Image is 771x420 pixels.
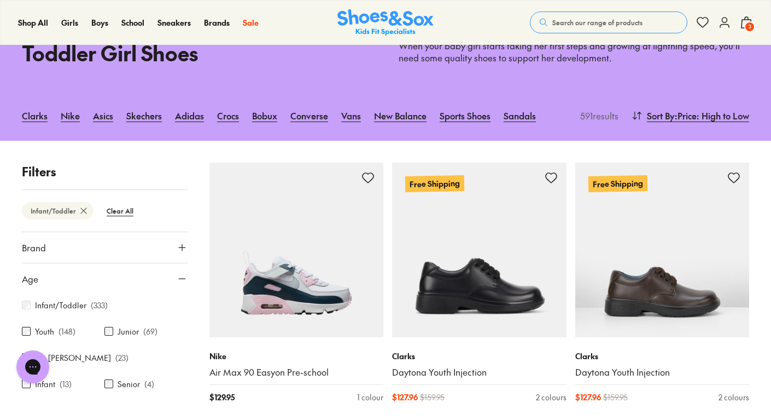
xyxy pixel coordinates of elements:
p: ( 13 ) [60,378,72,390]
iframe: Gorgias live chat messenger [11,347,55,387]
p: When your baby girl starts taking her first steps and growing at lightning speed, you’ll need som... [399,40,749,64]
div: 2 colours [536,392,566,403]
p: Free Shipping [405,175,464,192]
a: Shop All [18,17,48,28]
button: Age [22,263,188,294]
a: Sale [243,17,259,28]
p: ( 69 ) [143,326,157,337]
button: 3 [740,10,753,34]
span: $ 159.95 [420,392,445,403]
span: Age [22,272,38,285]
a: Boys [91,17,108,28]
p: ( 333 ) [91,300,108,311]
a: Adidas [175,103,204,128]
a: Sports Shoes [440,103,490,128]
button: Search our range of products [530,11,687,33]
a: Free Shipping [575,163,750,337]
span: 3 [744,21,755,32]
btn: Infant/Toddler [22,202,94,220]
p: ( 4 ) [144,378,154,390]
label: Junior [118,326,139,337]
p: Clarks [392,350,566,362]
p: ( 23 ) [115,352,128,364]
a: Crocs [217,103,239,128]
a: Bobux [252,103,277,128]
a: Asics [93,103,113,128]
a: Converse [290,103,328,128]
span: $ 129.95 [209,392,235,403]
span: $ 159.95 [603,392,628,403]
a: Sneakers [157,17,191,28]
label: Pre [PERSON_NAME] [35,352,111,364]
p: Clarks [575,350,750,362]
a: School [121,17,144,28]
a: Girls [61,17,78,28]
span: Brand [22,241,46,254]
span: Search our range of products [552,18,642,27]
label: Youth [35,326,54,337]
a: Nike [61,103,80,128]
a: Shoes & Sox [337,9,434,36]
span: $ 127.96 [392,392,418,403]
p: Filters [22,163,188,181]
a: Brands [204,17,230,28]
btn: Clear All [98,201,142,221]
p: Nike [209,350,384,362]
button: Brand [22,232,188,263]
p: ( 148 ) [59,326,75,337]
div: 2 colours [719,392,749,403]
a: Vans [341,103,361,128]
a: Daytona Youth Injection [392,366,566,378]
a: New Balance [374,103,427,128]
a: Clarks [22,103,48,128]
img: SNS_Logo_Responsive.svg [337,9,434,36]
p: Free Shipping [588,175,647,192]
span: : Price: High to Low [675,109,749,122]
h1: Toddler Girl Shoes [22,37,372,68]
label: Senior [118,378,140,390]
span: Sort By [647,109,675,122]
p: 591 results [576,109,618,122]
a: Air Max 90 Easyon Pre-school [209,366,384,378]
div: 1 colour [357,392,383,403]
a: Daytona Youth Injection [575,366,750,378]
a: Skechers [126,103,162,128]
a: Sandals [504,103,536,128]
label: Infant/Toddler [35,300,86,311]
span: $ 127.96 [575,392,601,403]
a: Free Shipping [392,163,566,337]
button: Sort By:Price: High to Low [632,103,749,128]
